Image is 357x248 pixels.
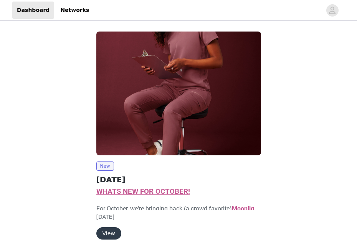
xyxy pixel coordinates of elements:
[56,2,94,19] a: Networks
[96,32,261,155] img: Fabletics Scrubs
[96,187,190,196] span: WHATS NEW FOR OCTOBER!
[96,214,114,220] span: [DATE]
[96,227,121,240] button: View
[96,174,261,185] h2: [DATE]
[329,4,336,17] div: avatar
[96,231,121,236] a: View
[96,161,114,171] span: New
[12,2,54,19] a: Dashboard
[96,205,259,221] span: For October, we're bringing back (a crowd favorite)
